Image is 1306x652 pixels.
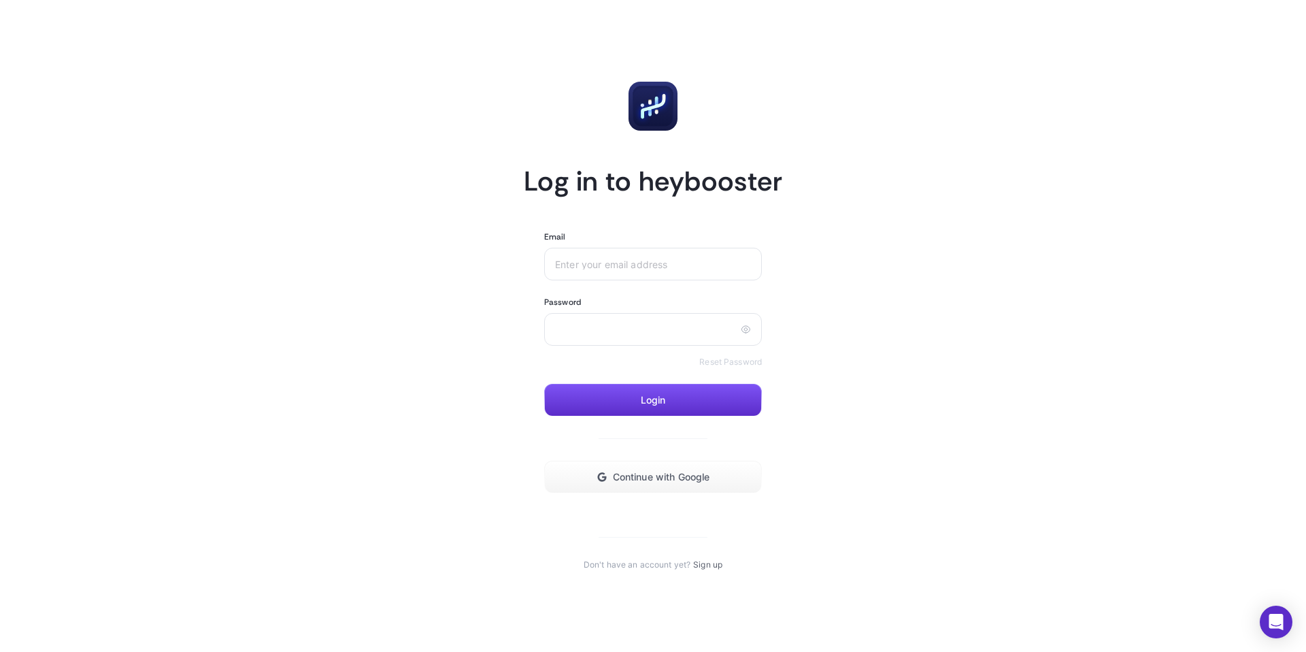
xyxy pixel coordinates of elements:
[641,395,666,406] span: Login
[524,163,782,199] h1: Log in to heybooster
[693,559,722,570] a: Sign up
[544,231,566,242] label: Email
[613,472,710,483] span: Continue with Google
[555,259,751,270] input: Enter your email address
[544,297,581,308] label: Password
[1260,606,1292,638] div: Open Intercom Messenger
[544,384,762,417] button: Login
[699,357,762,368] a: Reset Password
[584,559,690,570] span: Don't have an account yet?
[544,461,762,493] button: Continue with Google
